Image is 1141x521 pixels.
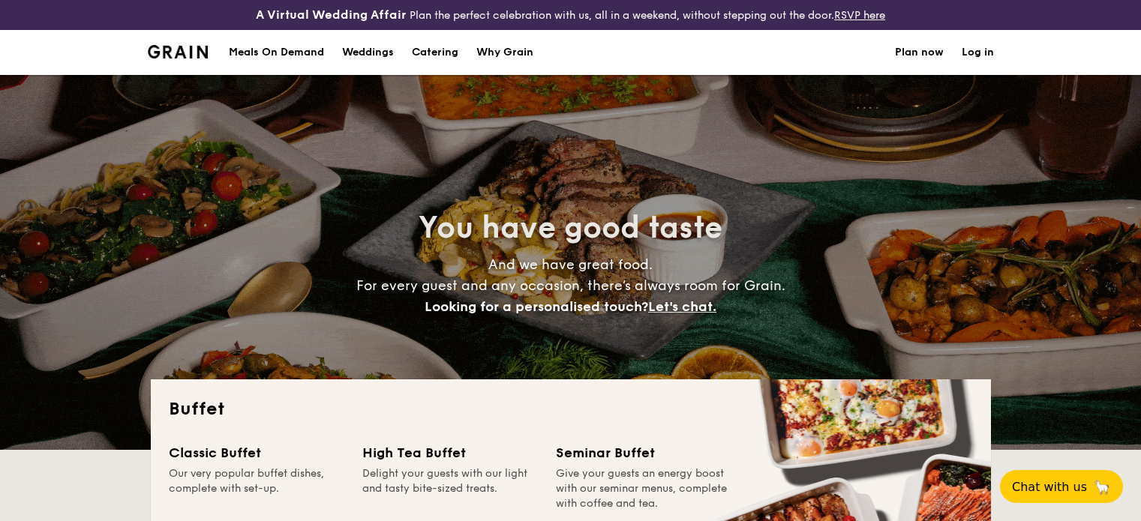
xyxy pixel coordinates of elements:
button: Chat with us🦙 [1000,470,1123,503]
h1: Catering [412,30,458,75]
h4: A Virtual Wedding Affair [256,6,407,24]
div: Give your guests an energy boost with our seminar menus, complete with coffee and tea. [556,466,731,511]
img: Grain [148,45,209,58]
a: Log in [962,30,994,75]
div: High Tea Buffet [362,442,538,463]
a: RSVP here [834,9,885,22]
span: You have good taste [419,210,722,246]
div: Seminar Buffet [556,442,731,463]
span: 🦙 [1093,478,1111,496]
div: Meals On Demand [229,30,324,75]
a: Meals On Demand [220,30,333,75]
span: Looking for a personalised touch? [425,298,648,315]
div: Our very popular buffet dishes, complete with set-up. [169,466,344,511]
a: Logotype [148,45,209,58]
div: Classic Buffet [169,442,344,463]
a: Weddings [333,30,403,75]
div: Delight your guests with our light and tasty bite-sized treats. [362,466,538,511]
span: Chat with us [1012,480,1087,494]
div: Why Grain [476,30,533,75]
h2: Buffet [169,397,973,421]
a: Catering [403,30,467,75]
span: And we have great food. For every guest and any occasion, there’s always room for Grain. [356,256,785,315]
div: Plan the perfect celebration with us, all in a weekend, without stepping out the door. [191,6,951,24]
a: Why Grain [467,30,542,75]
a: Plan now [895,30,944,75]
span: Let's chat. [648,298,716,315]
div: Weddings [342,30,394,75]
